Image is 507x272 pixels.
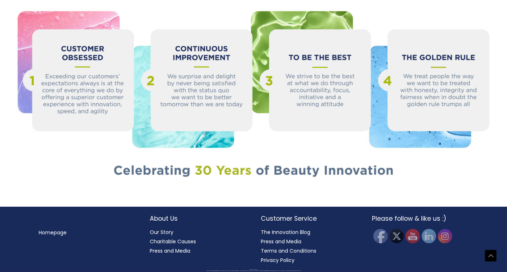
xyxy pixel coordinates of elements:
[261,214,358,223] h2: Customer Service
[261,229,310,236] a: The Innovation Blog
[261,257,295,264] a: Privacy Policy
[39,229,67,236] a: Homepage
[150,228,247,255] nav: About Us
[150,214,247,223] h2: About Us
[150,238,196,245] a: Charitable Causes
[261,228,358,265] nav: Customer Service
[39,228,135,237] nav: Menu
[261,247,316,254] a: Terms and Conditions
[389,229,404,243] img: Twitter
[372,214,469,223] h2: Please follow & like us :)
[13,269,494,270] div: Copyright © 2025
[150,229,173,236] a: Our Story
[261,238,301,245] a: Press and Media
[373,229,388,243] img: Facebook
[13,271,494,271] div: All material on this Website, including design, text, images, logos and sounds, are owned by Cosm...
[150,247,190,254] a: Press and Media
